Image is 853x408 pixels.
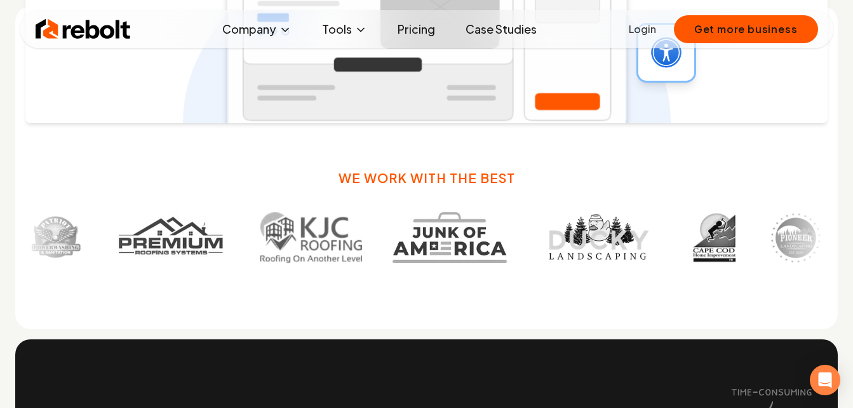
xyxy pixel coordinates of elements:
[107,212,225,263] img: Customer 2
[674,15,818,43] button: Get more business
[387,212,502,263] img: Customer 4
[36,17,131,42] img: Rebolt Logo
[532,212,654,263] img: Customer 5
[339,169,515,187] h3: We work with the best
[212,17,302,42] button: Company
[765,212,816,263] img: Customer 7
[684,212,735,263] img: Customer 6
[810,365,840,395] div: Open Intercom Messenger
[455,17,547,42] a: Case Studies
[629,22,656,37] a: Login
[312,17,377,42] button: Tools
[255,212,357,263] img: Customer 3
[387,17,445,42] a: Pricing
[25,212,76,263] img: Customer 1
